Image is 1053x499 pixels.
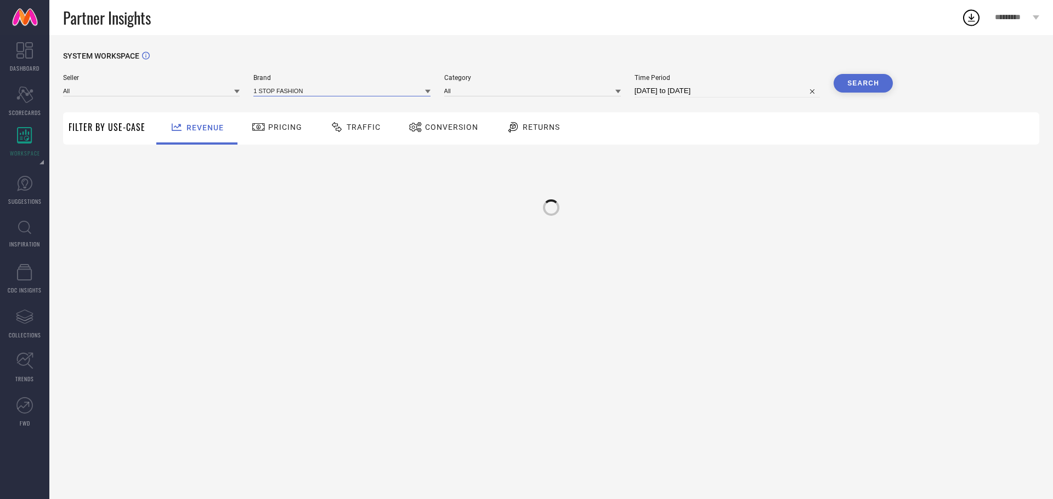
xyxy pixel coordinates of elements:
span: Time Period [635,74,820,82]
input: Select time period [635,84,820,97]
span: DASHBOARD [10,64,39,72]
span: FWD [20,419,30,427]
span: Brand [253,74,430,82]
span: Filter By Use-Case [69,121,145,134]
button: Search [834,74,893,93]
span: WORKSPACE [10,149,40,157]
span: Partner Insights [63,7,151,29]
div: Open download list [961,8,981,27]
span: Category [444,74,621,82]
span: Traffic [347,123,381,131]
span: COLLECTIONS [9,331,41,339]
span: Conversion [425,123,478,131]
span: Seller [63,74,240,82]
span: TRENDS [15,375,34,383]
span: SYSTEM WORKSPACE [63,51,139,60]
span: INSPIRATION [9,240,40,248]
span: Returns [523,123,560,131]
span: SCORECARDS [9,108,41,117]
span: Revenue [186,123,224,132]
span: Pricing [268,123,302,131]
span: SUGGESTIONS [8,197,42,205]
span: CDC INSIGHTS [8,286,42,294]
